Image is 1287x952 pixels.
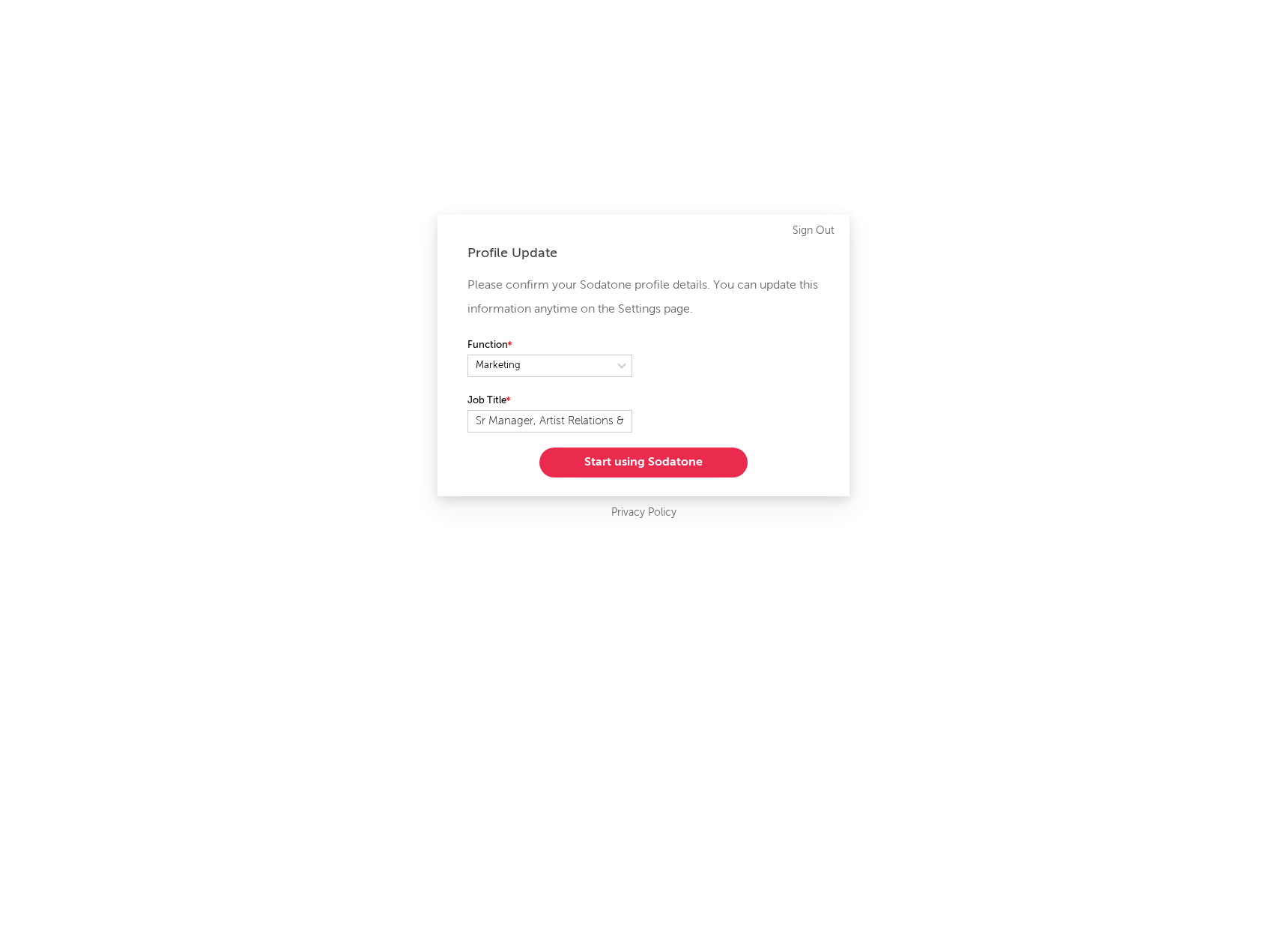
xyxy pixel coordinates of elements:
label: Function [467,337,632,355]
button: Start using Sodatone [539,448,748,477]
div: Profile Update [467,244,820,262]
a: Privacy Policy [611,504,676,522]
a: Sign Out [793,222,835,240]
label: Job Title [467,392,632,410]
p: Please confirm your Sodatone profile details. You can update this information anytime on the Sett... [467,274,820,322]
